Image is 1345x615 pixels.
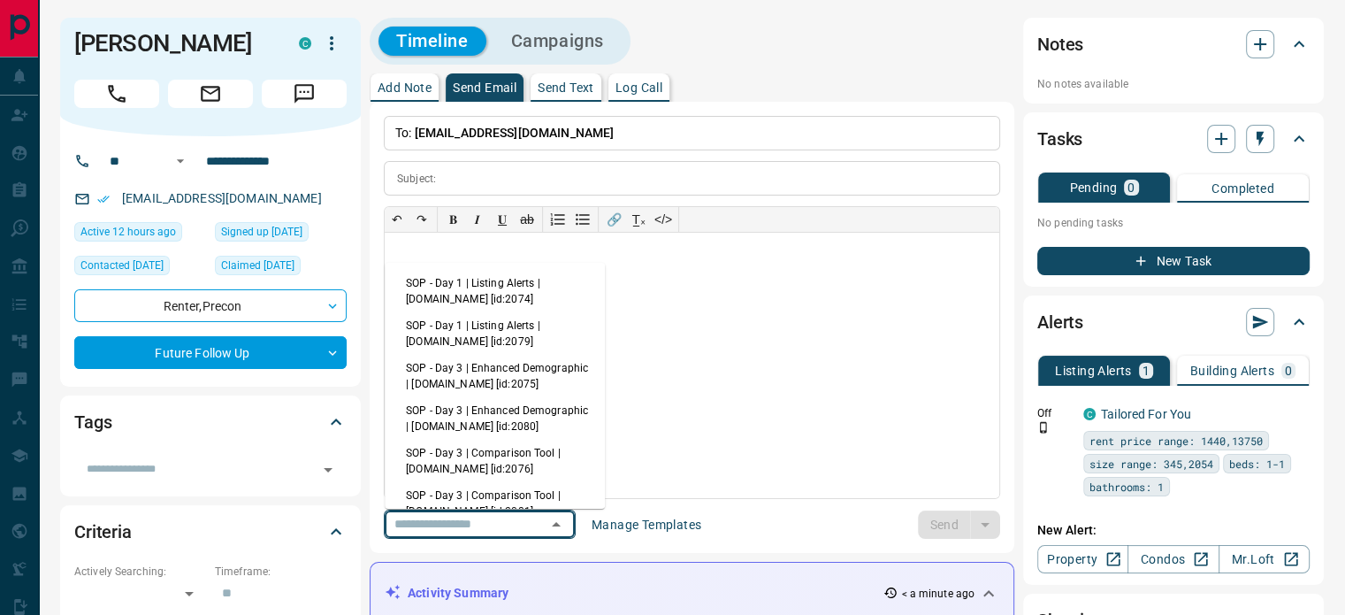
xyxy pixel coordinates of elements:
[74,336,347,369] div: Future Follow Up
[74,289,347,322] div: Renter , Precon
[385,312,605,355] li: SOP - Day 1 | Listing Alerts | [DOMAIN_NAME] [id:2079]
[170,150,191,172] button: Open
[397,171,436,187] p: Subject:
[1037,210,1310,236] p: No pending tasks
[415,126,615,140] span: [EMAIL_ADDRESS][DOMAIN_NAME]
[1142,365,1150,377] p: 1
[215,222,347,247] div: Sat Aug 03 2019
[546,207,570,232] button: Numbered list
[378,81,432,94] p: Add Note
[1055,365,1132,377] p: Listing Alerts
[918,511,1000,539] div: split button
[544,512,569,537] button: Close
[385,482,605,525] li: SOP - Day 3 | Comparison Tool | [DOMAIN_NAME] [id:2081]
[570,207,595,232] button: Bullet list
[615,81,662,94] p: Log Call
[74,408,111,436] h2: Tags
[1219,545,1310,573] a: Mr.Loft
[498,212,507,227] span: 𝐔
[1037,247,1310,275] button: New Task
[1285,365,1292,377] p: 0
[385,270,605,312] li: SOP - Day 1 | Listing Alerts | [DOMAIN_NAME] [id:2074]
[490,207,515,232] button: 𝐔
[385,207,409,232] button: ↶
[74,564,206,580] p: Actively Searching:
[1037,421,1050,434] svg: Push Notification Only
[385,577,999,610] div: Activity Summary< a minute ago
[453,81,516,94] p: Send Email
[1089,455,1213,473] span: size range: 345,2054
[221,223,302,241] span: Signed up [DATE]
[1190,365,1274,377] p: Building Alerts
[74,401,347,443] div: Tags
[1037,23,1310,65] div: Notes
[385,397,605,440] li: SOP - Day 3 | Enhanced Demographic | [DOMAIN_NAME] [id:2080]
[384,116,1000,150] p: To:
[262,80,347,108] span: Message
[465,207,490,232] button: 𝑰
[97,193,110,205] svg: Email Verified
[1229,455,1285,473] span: beds: 1-1
[74,29,272,58] h1: [PERSON_NAME]
[408,584,508,603] p: Activity Summary
[215,564,347,580] p: Timeframe:
[1037,301,1310,343] div: Alerts
[1127,181,1135,194] p: 0
[1037,125,1082,153] h2: Tasks
[80,223,176,241] span: Active 12 hours ago
[1069,181,1117,194] p: Pending
[651,207,676,232] button: </>
[1037,118,1310,160] div: Tasks
[493,27,622,56] button: Campaigns
[74,518,132,546] h2: Criteria
[74,80,159,108] span: Call
[409,207,434,232] button: ↷
[520,212,534,227] s: ab
[74,511,347,553] div: Criteria
[1037,308,1083,336] h2: Alerts
[168,80,253,108] span: Email
[385,355,605,397] li: SOP - Day 3 | Enhanced Demographic | [DOMAIN_NAME] [id:2075]
[385,440,605,482] li: SOP - Day 3 | Comparison Tool | [DOMAIN_NAME] [id:2076]
[1101,407,1191,421] a: Tailored For You
[538,81,594,94] p: Send Text
[901,586,974,602] p: < a minute ago
[601,207,626,232] button: 🔗
[1037,545,1128,573] a: Property
[299,37,311,50] div: condos.ca
[1037,76,1310,92] p: No notes available
[1083,408,1096,420] div: condos.ca
[74,256,206,281] div: Mon Mar 20 2023
[515,207,539,232] button: ab
[440,207,465,232] button: 𝐁
[316,457,340,482] button: Open
[581,511,712,539] button: Manage Templates
[1037,405,1073,421] p: Off
[74,222,206,247] div: Thu Aug 14 2025
[1037,521,1310,540] p: New Alert:
[1127,545,1219,573] a: Condos
[626,207,651,232] button: T̲ₓ
[1037,30,1083,58] h2: Notes
[122,191,322,205] a: [EMAIL_ADDRESS][DOMAIN_NAME]
[221,257,294,274] span: Claimed [DATE]
[1089,478,1164,496] span: bathrooms: 1
[378,27,486,56] button: Timeline
[1211,182,1274,195] p: Completed
[1089,432,1263,450] span: rent price range: 1440,13750
[80,257,164,274] span: Contacted [DATE]
[215,256,347,281] div: Tue Mar 14 2023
